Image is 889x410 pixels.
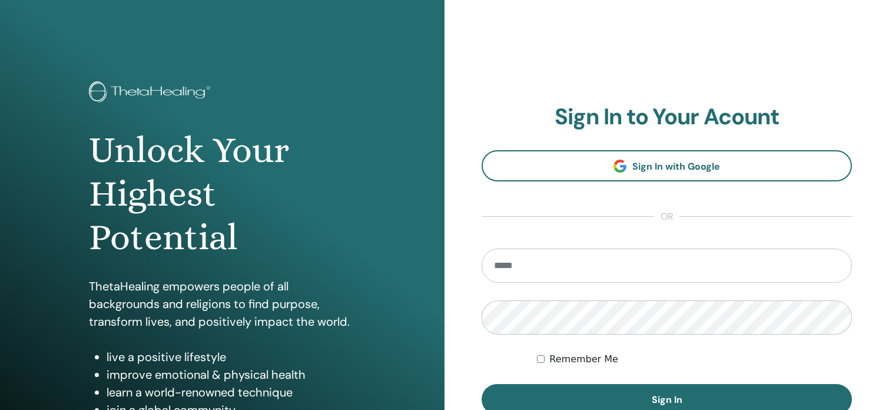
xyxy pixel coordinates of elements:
[652,394,682,406] span: Sign In
[632,160,720,173] span: Sign In with Google
[537,352,852,366] div: Keep me authenticated indefinitely or until I manually logout
[89,128,356,260] h1: Unlock Your Highest Potential
[482,150,852,181] a: Sign In with Google
[107,366,356,383] li: improve emotional & physical health
[107,348,356,366] li: live a positive lifestyle
[655,210,679,224] span: or
[89,277,356,330] p: ThetaHealing empowers people of all backgrounds and religions to find purpose, transform lives, a...
[549,352,618,366] label: Remember Me
[482,104,852,131] h2: Sign In to Your Acount
[107,383,356,401] li: learn a world-renowned technique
